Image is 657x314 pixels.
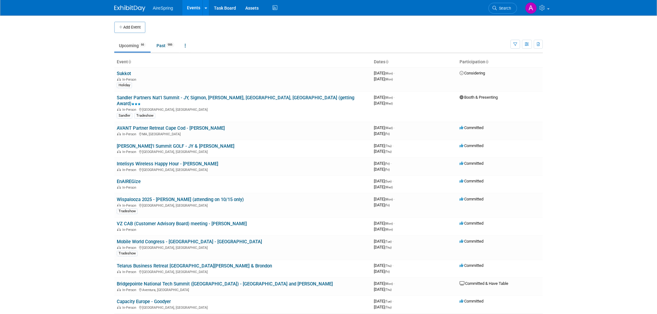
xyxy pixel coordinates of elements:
div: Tradeshow [117,251,138,256]
div: Tradeshow [134,113,155,119]
a: Search [488,3,517,14]
span: [DATE] [374,305,392,309]
span: In-Person [122,306,138,310]
span: [DATE] [374,167,390,172]
span: (Mon) [385,222,393,225]
a: Bridgepointe National Tech Summit ([GEOGRAPHIC_DATA]) - [GEOGRAPHIC_DATA] and [PERSON_NAME] [117,281,333,287]
a: Sort by Event Name [128,59,131,64]
img: In-Person Event [117,288,121,291]
div: [GEOGRAPHIC_DATA], [GEOGRAPHIC_DATA] [117,203,369,208]
span: - [392,239,393,244]
a: Sort by Participation Type [485,59,488,64]
span: In-Person [122,228,138,232]
span: Considering [460,71,485,75]
span: In-Person [122,204,138,208]
span: Committed [460,197,483,201]
a: Sukkot [117,71,131,76]
span: In-Person [122,288,138,292]
th: Participation [457,57,543,67]
span: Committed [460,179,483,183]
span: - [394,71,395,75]
a: [PERSON_NAME]'l Summit GOLF - JY & [PERSON_NAME] [117,143,234,149]
button: Add Event [114,22,145,33]
img: ExhibitDay [114,5,145,11]
span: Booth & Presenting [460,95,498,100]
span: Committed [460,299,483,303]
div: [GEOGRAPHIC_DATA], [GEOGRAPHIC_DATA] [117,305,369,310]
span: (Fri) [385,270,390,273]
span: [DATE] [374,185,393,189]
th: Dates [371,57,457,67]
span: (Mon) [385,282,393,285]
span: (Wed) [385,126,393,130]
span: (Mon) [385,78,393,81]
span: (Thu) [385,306,392,309]
span: [DATE] [374,263,393,268]
span: [DATE] [374,299,393,303]
a: AVANT Partner Retreat Cape Cod - [PERSON_NAME] [117,125,225,131]
span: Committed [460,125,483,130]
span: Committed & Have Table [460,281,508,286]
img: In-Person Event [117,270,121,273]
span: [DATE] [374,221,395,226]
span: In-Person [122,150,138,154]
span: (Thu) [385,288,392,291]
img: In-Person Event [117,150,121,153]
img: In-Person Event [117,246,121,249]
div: Sandler [117,113,132,119]
span: (Mon) [385,198,393,201]
div: [GEOGRAPHIC_DATA], [GEOGRAPHIC_DATA] [117,269,369,274]
span: [DATE] [374,287,392,292]
span: In-Person [122,246,138,250]
span: [DATE] [374,131,390,136]
span: [DATE] [374,239,393,244]
div: [GEOGRAPHIC_DATA], [GEOGRAPHIC_DATA] [117,167,369,172]
span: In-Person [122,186,138,190]
span: - [392,143,393,148]
a: Past986 [152,40,179,52]
div: MA, [GEOGRAPHIC_DATA] [117,131,369,136]
span: Search [497,6,511,11]
span: (Wed) [385,186,393,189]
span: [DATE] [374,227,393,231]
img: Aila Ortiaga [525,2,537,14]
span: [DATE] [374,197,395,201]
span: [DATE] [374,245,392,249]
span: Committed [460,263,483,268]
img: In-Person Event [117,78,121,81]
span: Committed [460,239,483,244]
span: (Wed) [385,102,393,105]
span: In-Person [122,132,138,136]
div: [GEOGRAPHIC_DATA], [GEOGRAPHIC_DATA] [117,107,369,112]
span: - [392,299,393,303]
span: In-Person [122,108,138,112]
span: 66 [139,43,146,47]
a: Sort by Start Date [385,59,388,64]
a: Sandler Partners Nat'l Summit - JY, Sigmon, [PERSON_NAME], [GEOGRAPHIC_DATA], [GEOGRAPHIC_DATA] (... [117,95,354,106]
span: (Thu) [385,144,392,148]
span: (Sun) [385,180,392,183]
span: In-Person [122,168,138,172]
span: [DATE] [374,281,395,286]
span: Committed [460,161,483,166]
span: - [392,179,393,183]
span: (Thu) [385,246,392,249]
span: (Fri) [385,168,390,171]
span: (Mon) [385,228,393,231]
div: Holiday [117,83,132,88]
span: [DATE] [374,101,393,105]
img: In-Person Event [117,168,121,171]
a: Intelisys Wireless Happy Hour - [PERSON_NAME] [117,161,218,167]
span: - [391,161,392,166]
span: [DATE] [374,269,390,274]
img: In-Person Event [117,108,121,111]
span: - [394,221,395,226]
span: Committed [460,143,483,148]
div: [GEOGRAPHIC_DATA], [GEOGRAPHIC_DATA] [117,245,369,250]
a: Wispalooza 2025 - [PERSON_NAME] (attending on 10/15 only) [117,197,244,202]
span: - [394,197,395,201]
span: [DATE] [374,77,393,81]
span: (Thu) [385,264,392,267]
span: (Fri) [385,132,390,136]
span: (Mon) [385,72,393,75]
